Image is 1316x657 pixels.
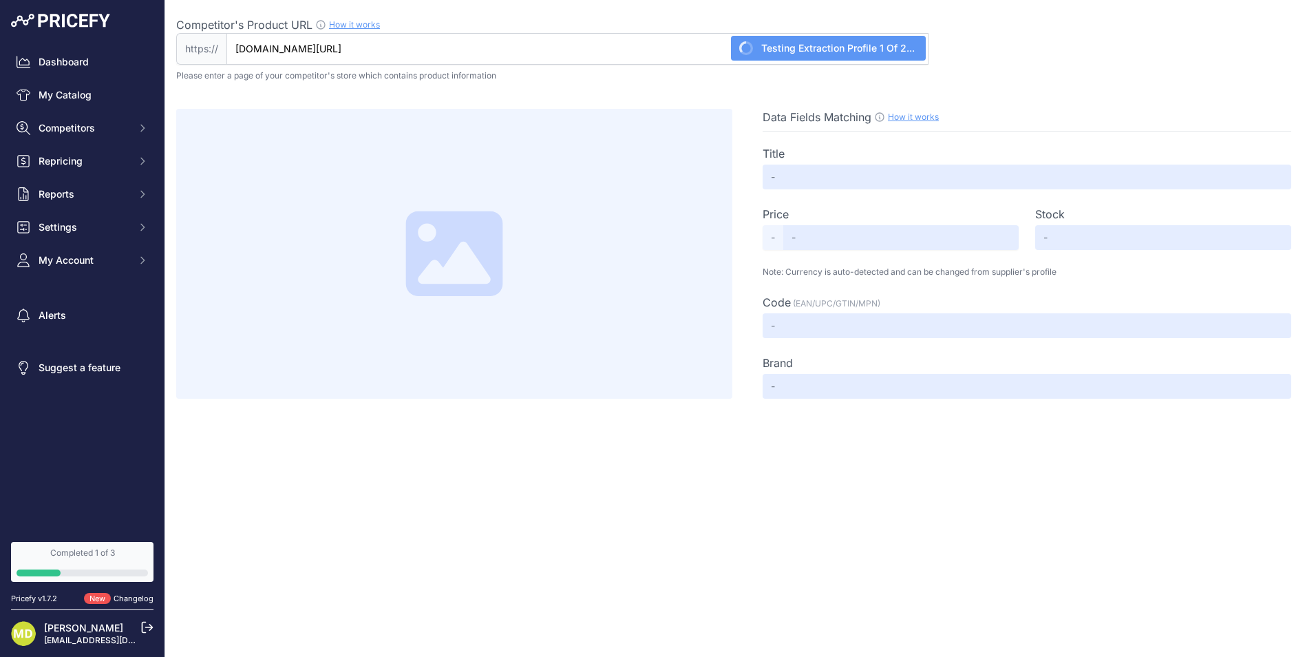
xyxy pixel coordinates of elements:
span: Competitor's Product URL [176,18,312,32]
span: My Account [39,253,129,267]
a: [EMAIL_ADDRESS][DOMAIN_NAME] [44,635,188,645]
span: Repricing [39,154,129,168]
button: Repricing [11,149,153,174]
button: My Account [11,248,153,273]
img: Pricefy Logo [11,14,110,28]
p: Note: Currency is auto-detected and can be changed from supplier's profile [763,267,1291,278]
a: Dashboard [11,50,153,74]
a: Alerts [11,303,153,328]
button: Reports [11,182,153,207]
a: How it works [888,112,939,122]
span: - [763,225,783,250]
span: Testing Extraction Profile 1 Of 2... [761,41,915,55]
div: Completed 1 of 3 [17,547,148,559]
input: - [763,165,1291,189]
button: Competitors [11,116,153,140]
a: My Catalog [11,83,153,107]
span: Data Fields Matching [763,110,871,124]
a: Suggest a feature [11,355,153,380]
a: Completed 1 of 3 [11,542,153,582]
a: How it works [329,19,380,30]
input: www.distinctivechesterfields.com/product [226,33,928,65]
label: Brand [763,355,793,371]
div: Pricefy v1.7.2 [11,593,57,605]
label: Title [763,145,785,162]
input: - [763,374,1291,399]
input: - [783,225,1019,250]
p: Please enter a page of your competitor's store which contains product information [176,70,1305,81]
span: Competitors [39,121,129,135]
label: Price [763,206,789,222]
label: Stock [1035,206,1065,222]
span: (EAN/UPC/GTIN/MPN) [793,298,880,309]
a: Changelog [114,594,153,603]
span: Settings [39,220,129,234]
a: [PERSON_NAME] [44,622,123,634]
button: Testing Extraction Profile 1 Of 2... [731,36,926,61]
span: New [84,593,111,605]
span: Code [763,295,791,309]
nav: Sidebar [11,50,153,525]
span: Reports [39,187,129,201]
button: Settings [11,215,153,240]
input: - [1035,225,1291,250]
span: https:// [176,33,226,65]
input: - [763,313,1291,338]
